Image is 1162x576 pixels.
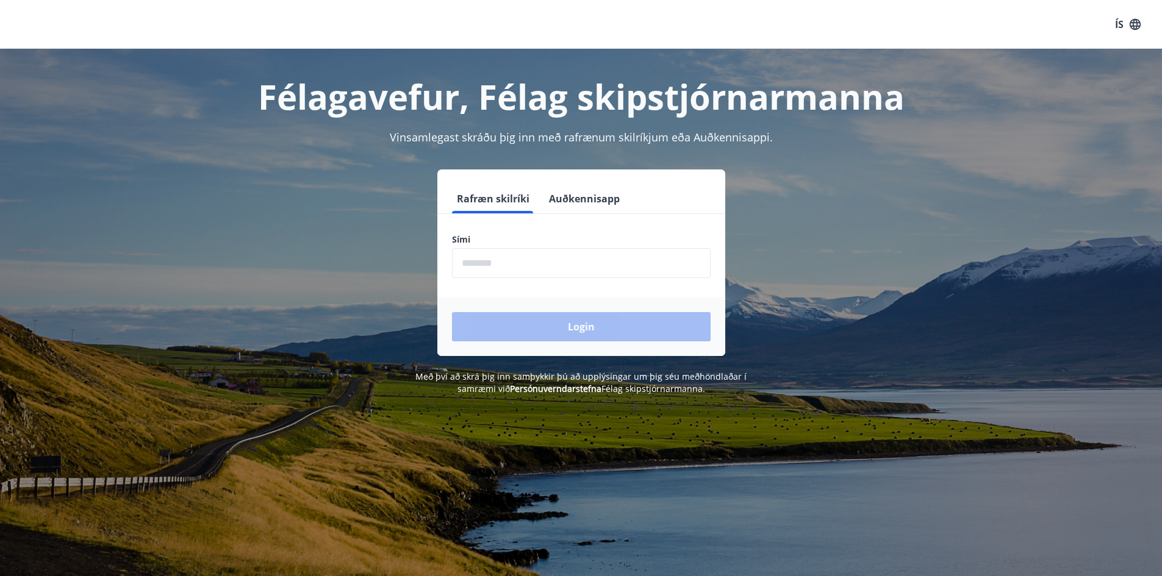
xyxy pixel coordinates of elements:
h1: Félagavefur, Félag skipstjórnarmanna [157,73,1006,119]
span: Vinsamlegast skráðu þig inn með rafrænum skilríkjum eða Auðkennisappi. [390,130,773,144]
button: ÍS [1108,13,1147,35]
button: Auðkennisapp [544,184,625,213]
label: Sími [452,233,711,246]
span: Með því að skrá þig inn samþykkir þú að upplýsingar um þig séu meðhöndlaðar í samræmi við Félag s... [415,371,747,394]
a: Persónuverndarstefna [510,383,601,394]
button: Rafræn skilríki [452,184,534,213]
